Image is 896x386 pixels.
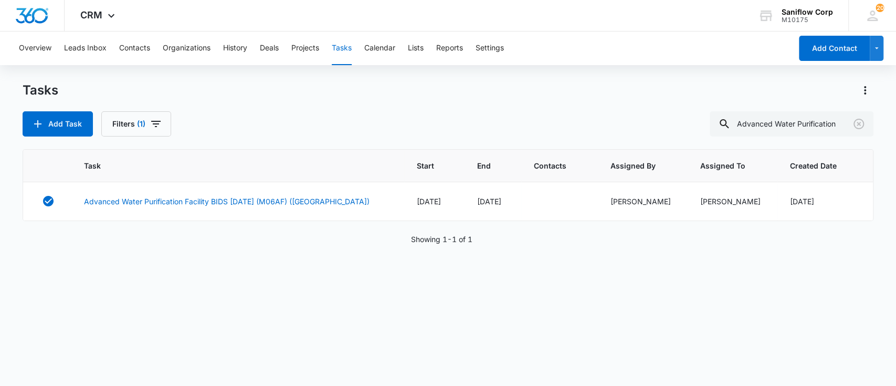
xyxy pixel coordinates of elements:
[101,111,171,137] button: Filters(1)
[850,116,867,132] button: Clear
[782,8,833,16] div: account name
[223,32,247,65] button: History
[534,160,570,171] span: Contacts
[477,160,493,171] span: End
[260,32,279,65] button: Deals
[799,36,870,61] button: Add Contact
[857,82,873,99] button: Actions
[417,197,441,206] span: [DATE]
[477,197,501,206] span: [DATE]
[408,32,424,65] button: Lists
[411,234,472,245] p: Showing 1-1 of 1
[700,160,750,171] span: Assigned To
[80,9,102,20] span: CRM
[163,32,210,65] button: Organizations
[876,4,884,12] span: 20
[364,32,395,65] button: Calendar
[332,32,352,65] button: Tasks
[23,111,93,137] button: Add Task
[476,32,504,65] button: Settings
[23,82,58,98] h1: Tasks
[119,32,150,65] button: Contacts
[64,32,107,65] button: Leads Inbox
[84,160,376,171] span: Task
[790,160,841,171] span: Created Date
[790,197,814,206] span: [DATE]
[610,160,660,171] span: Assigned By
[710,111,873,137] input: Search Tasks
[417,160,437,171] span: Start
[291,32,319,65] button: Projects
[700,196,765,207] div: [PERSON_NAME]
[19,32,51,65] button: Overview
[436,32,463,65] button: Reports
[84,196,370,207] a: Advanced Water Purification Facility BIDS [DATE] (M06AF) ([GEOGRAPHIC_DATA])
[876,4,884,12] div: notifications count
[782,16,833,24] div: account id
[610,196,675,207] div: [PERSON_NAME]
[137,120,145,128] span: (1)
